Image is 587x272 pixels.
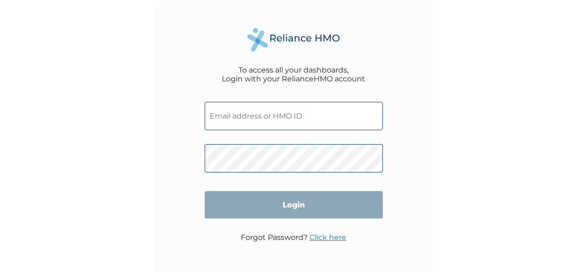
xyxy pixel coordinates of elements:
[222,66,365,83] div: To access all your dashboards, Login with your RelianceHMO account
[310,233,346,242] a: Click here
[241,233,346,242] p: Forgot Password?
[205,191,383,219] input: Login
[205,102,383,130] input: Email address or HMO ID
[247,28,340,52] img: Reliance Health's Logo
